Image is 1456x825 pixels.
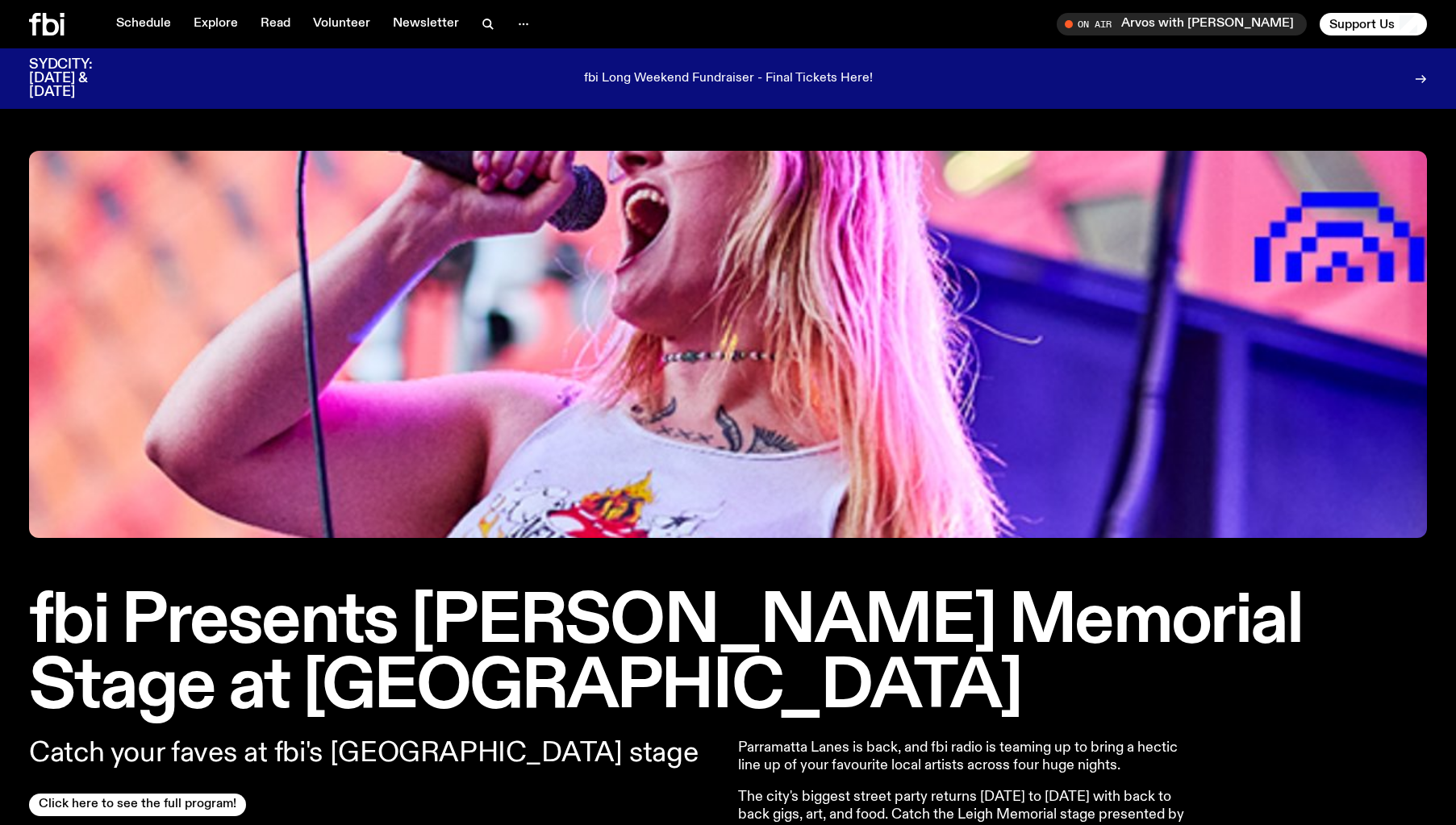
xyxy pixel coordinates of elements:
a: Read [251,13,300,35]
p: Catch your faves at fbi's [GEOGRAPHIC_DATA] stage [29,740,719,767]
a: Schedule [106,13,181,35]
a: Volunteer [303,13,380,35]
p: Parramatta Lanes is back, and fbi radio is teaming up to bring a hectic line up of your favourite... [738,740,1203,774]
a: Click here to see the full program! [29,794,246,816]
button: Support Us [1320,13,1427,35]
p: fbi Long Weekend Fundraiser - Final Tickets Here! [584,72,873,86]
a: Explore [184,13,248,35]
button: On AirArvos with [PERSON_NAME] [1057,13,1307,35]
a: Newsletter [383,13,469,35]
h3: SYDCITY: [DATE] & [DATE] [29,58,132,99]
h1: fbi Presents [PERSON_NAME] Memorial Stage at [GEOGRAPHIC_DATA] [29,590,1427,720]
span: Support Us [1329,17,1395,31]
